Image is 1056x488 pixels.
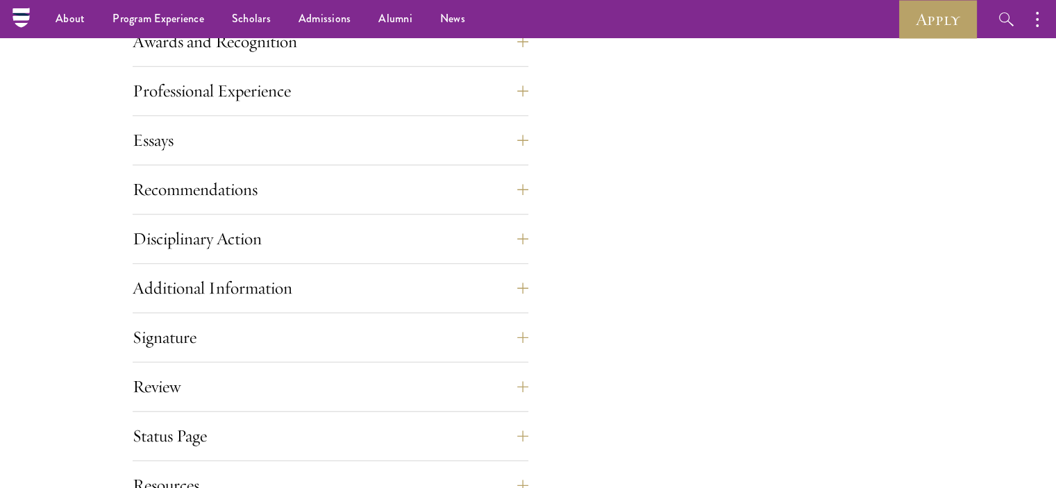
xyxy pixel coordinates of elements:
[133,321,528,354] button: Signature
[133,74,528,108] button: Professional Experience
[133,419,528,453] button: Status Page
[133,222,528,255] button: Disciplinary Action
[133,271,528,305] button: Additional Information
[133,173,528,206] button: Recommendations
[133,370,528,403] button: Review
[133,25,528,58] button: Awards and Recognition
[133,124,528,157] button: Essays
